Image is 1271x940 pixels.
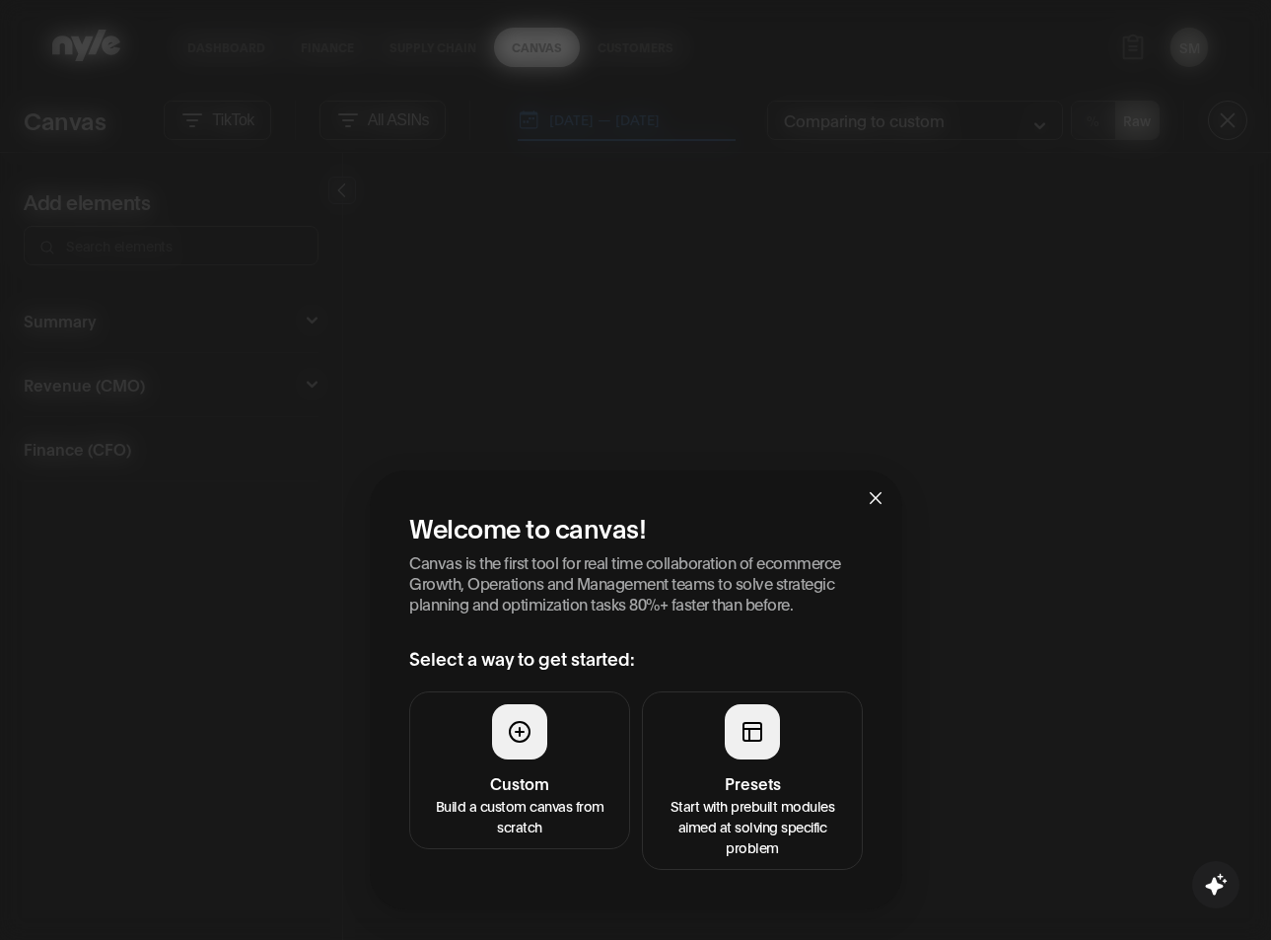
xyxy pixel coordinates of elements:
p: Canvas is the first tool for real time collaboration of ecommerce Growth, Operations and Manageme... [409,551,863,614]
span: close [868,490,883,506]
h3: Select a way to get started: [409,645,863,672]
h4: Custom [422,771,617,795]
button: PresetsStart with prebuilt modules aimed at solving specific problem [642,691,863,870]
button: Close [849,470,902,524]
h4: Presets [655,771,850,795]
h2: Welcome to canvas! [409,510,863,543]
p: Start with prebuilt modules aimed at solving specific problem [655,795,850,857]
p: Build a custom canvas from scratch [422,795,617,836]
button: CustomBuild a custom canvas from scratch [409,691,630,849]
